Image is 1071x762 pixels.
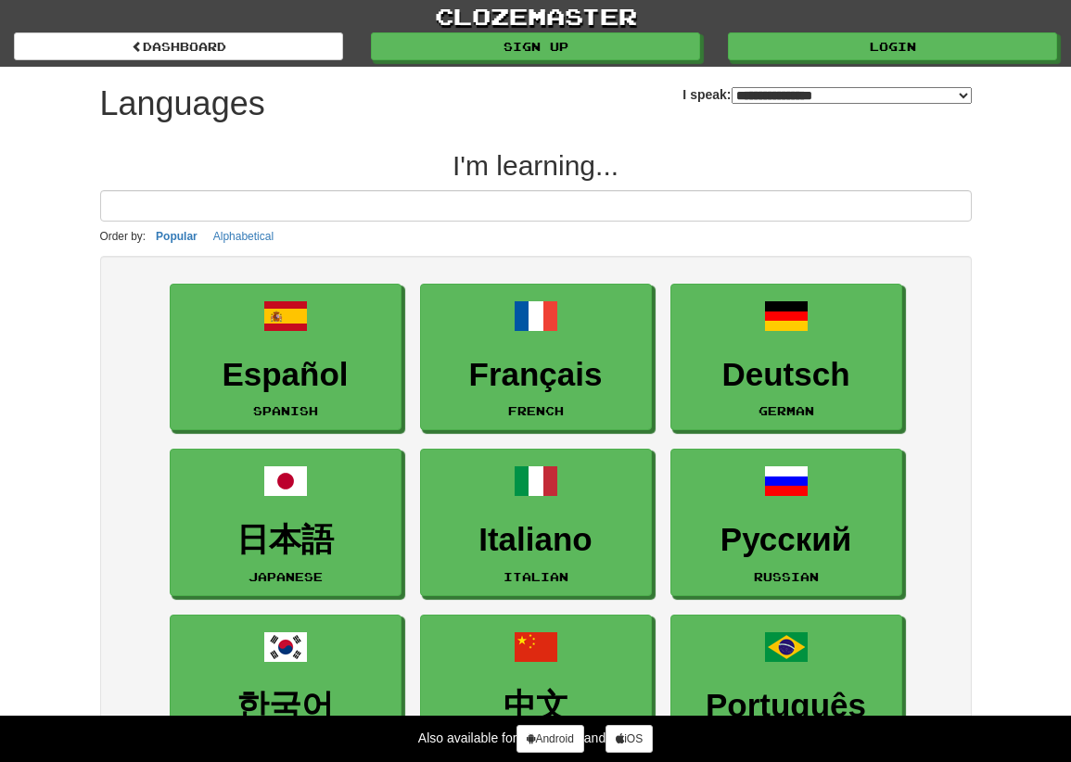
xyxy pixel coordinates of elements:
h3: Italiano [430,522,642,558]
a: PortuguêsPortuguese [670,615,902,762]
a: 中文Mandarin Chinese [420,615,652,762]
a: ItalianoItalian [420,449,652,596]
a: РусскийRussian [670,449,902,596]
a: iOS [606,725,653,753]
small: Spanish [253,404,318,417]
small: Russian [754,570,819,583]
h3: Français [430,357,642,393]
small: French [508,404,564,417]
a: Sign up [371,32,700,60]
a: Login [728,32,1057,60]
button: Alphabetical [208,226,279,247]
small: Japanese [249,570,323,583]
h3: 한국어 [180,688,391,724]
h3: Русский [681,522,892,558]
h2: I'm learning... [100,150,972,181]
a: FrançaisFrench [420,284,652,431]
a: DeutschGerman [670,284,902,431]
select: I speak: [732,87,972,104]
h1: Languages [100,85,265,122]
a: 한국어[DEMOGRAPHIC_DATA] [170,615,402,762]
label: I speak: [682,85,971,104]
a: EspañolSpanish [170,284,402,431]
a: dashboard [14,32,343,60]
button: Popular [150,226,203,247]
h3: Português [681,688,892,724]
h3: Español [180,357,391,393]
small: Order by: [100,230,147,243]
small: German [759,404,814,417]
a: Android [516,725,583,753]
h3: 中文 [430,688,642,724]
h3: Deutsch [681,357,892,393]
h3: 日本語 [180,522,391,558]
small: Italian [504,570,568,583]
a: 日本語Japanese [170,449,402,596]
